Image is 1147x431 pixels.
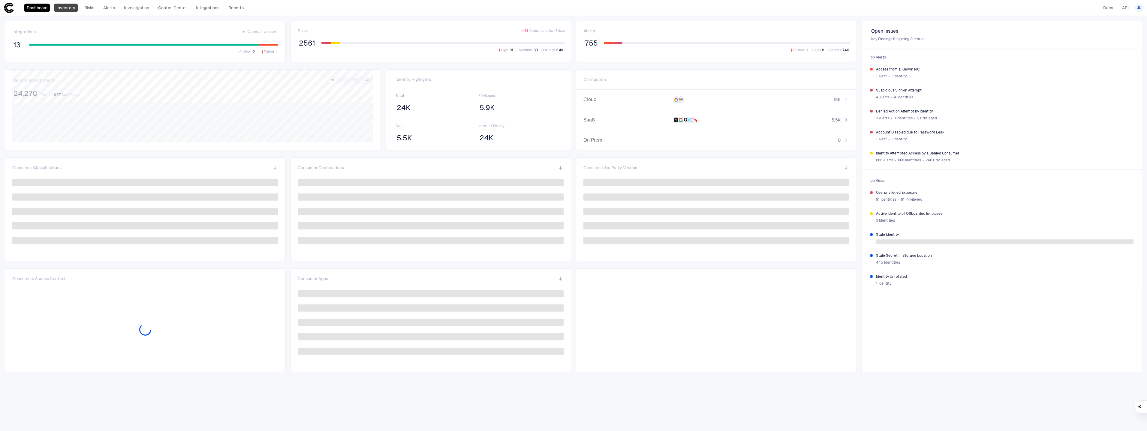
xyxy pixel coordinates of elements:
span: Consumer 3rd Party Vendors [583,165,638,170]
span: + 957 [52,92,61,97]
span: Identity Attempted Access by a Denied Consumer [876,151,1134,156]
span: 24K [397,103,411,112]
button: All [362,78,372,83]
span: Risks [298,28,308,34]
span: 5.5K [832,117,841,123]
button: 7D [327,78,337,83]
span: Key Findings Requiring Attention [872,37,1133,41]
span: Consumer Apps [298,276,328,281]
span: 24,270 [14,89,38,98]
span: Suspicious Sign-in Attempt [876,88,1134,93]
span: ∙ [922,156,924,165]
span: 755 [585,39,598,48]
span: ∙ [914,114,916,123]
a: Docs [1100,4,1116,12]
button: 2561 [298,38,317,48]
a: Control Center [155,4,190,12]
span: Total [41,92,50,97]
span: 3 Identities [876,218,895,223]
button: High8 [811,47,826,53]
button: 90D [350,78,361,83]
button: Connect Integration [241,28,278,35]
span: Integrations [12,29,36,34]
button: Failed1 [261,49,278,55]
span: Identity Highlights [396,77,561,82]
span: High [814,48,821,52]
span: Distribution [583,77,606,82]
span: 12 [251,49,255,54]
button: 5.9K [478,103,496,112]
span: ∙ [888,135,890,144]
span: 24K [480,133,493,142]
span: 2 Privileged [917,116,937,121]
span: Privileged [478,93,561,98]
span: Access from a Known IoC [876,67,1134,72]
span: Failed [264,49,274,54]
span: Active [239,49,250,54]
span: Alerts [583,28,595,34]
span: On Prem [583,137,670,143]
span: JU [1137,5,1142,10]
span: 3 Identities [894,116,913,121]
span: 91 Identities [876,197,897,202]
span: Total [396,93,478,98]
span: 1 Alert [876,74,887,79]
span: 3 Alerts [876,116,890,121]
span: ∙ [895,156,897,165]
button: 24,270 [12,89,39,98]
a: Alerts [101,4,118,12]
span: 91 [510,48,513,52]
span: SaaS [583,117,670,123]
span: Open Issues [872,28,1133,34]
button: 24K [396,103,412,112]
span: 33 [534,48,538,52]
button: 755 [583,38,599,48]
span: 1 [275,49,277,54]
span: Internet Facing [478,124,561,128]
span: 4 Identities [894,95,913,100]
a: Investigation [121,4,152,12]
button: 30D [338,78,349,83]
span: Account Disabled due to Password Leak [876,130,1134,135]
span: + 148 [521,29,528,33]
span: Stale Identity [876,232,1134,237]
button: High91 [498,47,514,53]
a: Dashboard [24,4,50,12]
button: 13 [12,40,22,50]
span: Top Risks [866,175,1139,187]
button: 24K [478,133,495,143]
span: Connect Integration [248,30,277,34]
span: Active Identity of Offboarded Employee [876,211,1134,216]
span: 5.9K [480,103,495,112]
span: 246 Privileged [926,158,950,163]
span: Critical [793,48,805,52]
span: 666 Alerts [876,158,894,163]
span: 1 [807,48,808,52]
span: High [501,48,508,52]
span: Identity Unrotated [876,274,1134,279]
span: Overprivileged Exposure [876,190,1134,195]
a: API [1119,4,1131,12]
span: Top Alerts [866,51,1139,63]
span: Cloud [583,97,670,103]
span: 2561 [299,39,315,48]
span: Consumer Classifications [12,165,62,170]
span: 445 Identities [876,260,900,265]
span: Stale Secret in Storage Location [876,253,1134,258]
span: 15K [834,97,841,102]
span: 0 [838,137,841,143]
span: 1 Identity [891,74,907,79]
span: 91 Privileged [901,197,922,202]
a: Inventory [54,4,78,12]
span: 1 Identity [876,281,892,286]
a: Integrations [193,4,222,12]
button: Medium33 [516,47,539,53]
span: ∙ [898,195,900,204]
span: ∙ [891,114,893,123]
span: 13 [14,40,21,49]
a: Reports [226,4,246,12]
span: 5.5K [397,133,412,142]
span: Consumer Geolocations [298,165,344,170]
button: Active12 [236,49,256,55]
span: last 7 days [62,92,80,97]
